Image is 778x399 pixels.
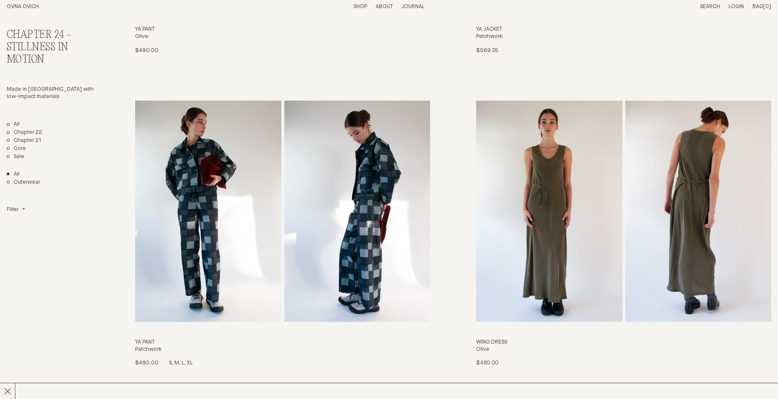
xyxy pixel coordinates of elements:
[729,4,744,9] a: Login
[353,4,367,9] a: Shop
[135,101,430,367] a: Ya Pant
[135,48,158,53] span: $490.00
[135,339,430,346] h3: Ya Pant
[476,339,771,346] h3: Wing Dress
[135,346,430,353] h4: Patchwork
[7,137,41,145] a: Chapter 21
[7,29,96,66] h2: Chapter 24 -Stillness in Motion
[169,360,174,366] span: S
[752,4,763,9] span: Bag
[7,171,20,178] a: Show All
[182,360,187,366] span: L
[174,360,182,366] span: M
[476,101,622,322] img: Wing Dress
[187,360,193,366] span: XL
[376,3,393,11] summary: About
[7,4,39,9] a: Home
[7,87,94,99] span: Made in [GEOGRAPHIC_DATA] with low-impact materials
[763,4,771,9] span: [0]
[135,101,281,322] img: Ya Pant
[402,4,425,9] a: Journal
[7,179,40,186] a: Outerwear
[7,129,42,136] a: Chapter 22
[476,360,499,366] span: $480.00
[476,48,498,53] span: $569.25
[7,145,26,153] a: Core
[476,33,771,40] h4: Patchwork
[476,26,771,33] h3: Ya Jacket
[135,33,430,40] h4: Olive
[135,26,430,33] h3: Ya Pant
[7,153,24,161] a: Sale
[476,346,771,353] h4: Olive
[476,101,771,367] a: Wing Dress
[135,360,158,366] span: $490.00
[700,4,720,9] a: Search
[7,121,20,128] a: All
[7,206,25,214] summary: Filter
